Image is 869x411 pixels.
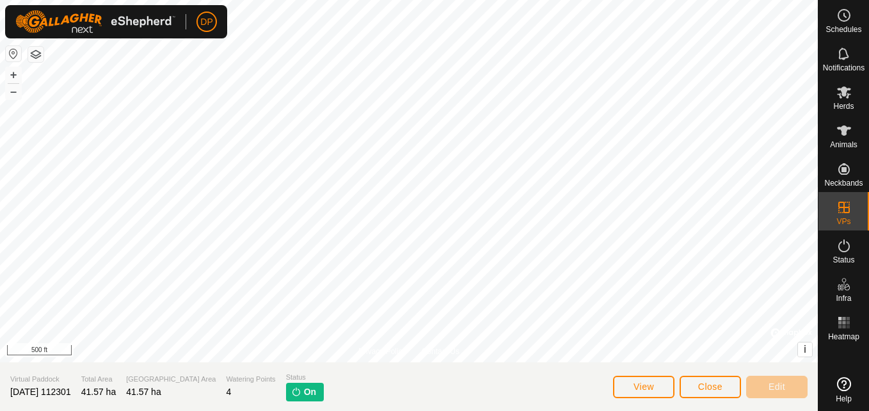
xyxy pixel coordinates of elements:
[836,294,851,302] span: Infra
[833,256,854,264] span: Status
[818,372,869,408] a: Help
[823,64,865,72] span: Notifications
[126,374,216,385] span: [GEOGRAPHIC_DATA] Area
[226,387,231,397] span: 4
[304,385,316,399] span: On
[10,387,71,397] span: [DATE] 112301
[6,84,21,99] button: –
[10,374,71,385] span: Virtual Paddock
[81,374,116,385] span: Total Area
[804,344,806,355] span: i
[833,102,854,110] span: Herds
[746,376,808,398] button: Edit
[15,10,175,33] img: Gallagher Logo
[6,46,21,61] button: Reset Map
[6,67,21,83] button: +
[286,372,324,383] span: Status
[836,218,850,225] span: VPs
[291,387,301,397] img: turn-on
[613,376,674,398] button: View
[358,346,406,357] a: Privacy Policy
[798,342,812,357] button: i
[769,382,785,392] span: Edit
[81,387,116,397] span: 41.57 ha
[680,376,741,398] button: Close
[824,179,863,187] span: Neckbands
[830,141,857,149] span: Animals
[634,382,654,392] span: View
[825,26,861,33] span: Schedules
[126,387,161,397] span: 41.57 ha
[836,395,852,403] span: Help
[828,333,859,341] span: Heatmap
[226,374,275,385] span: Watering Points
[698,382,722,392] span: Close
[422,346,459,357] a: Contact Us
[28,47,44,62] button: Map Layers
[200,15,212,29] span: DP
